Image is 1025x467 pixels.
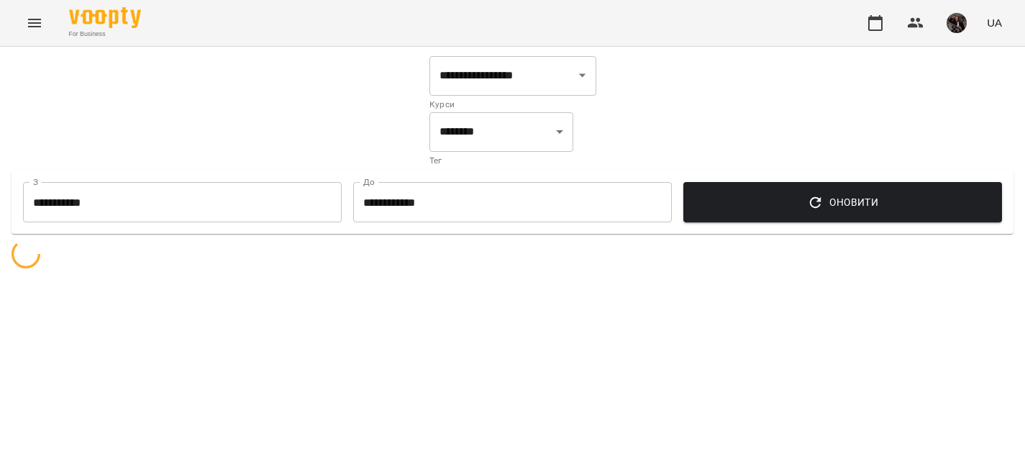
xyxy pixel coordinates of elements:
[947,13,967,33] img: 8463428bc87f36892c86bf66b209d685.jpg
[17,6,52,40] button: Menu
[695,194,990,211] span: Оновити
[429,98,596,112] p: Курси
[981,9,1008,36] button: UA
[69,30,141,39] span: For Business
[429,154,573,168] p: Тег
[69,7,141,28] img: Voopty Logo
[683,182,1002,222] button: Оновити
[987,15,1002,30] span: UA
